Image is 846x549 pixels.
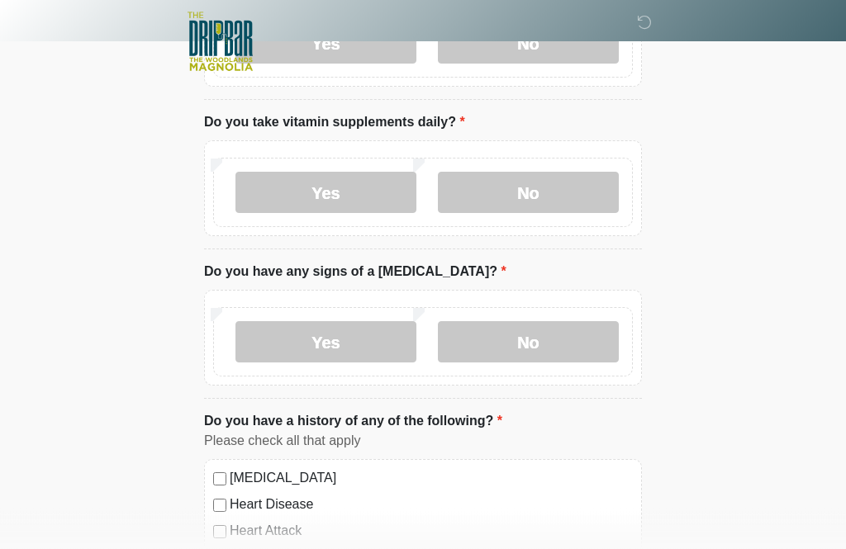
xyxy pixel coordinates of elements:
label: Yes [235,322,416,363]
label: Do you have a history of any of the following? [204,412,502,432]
label: Do you have any signs of a [MEDICAL_DATA]? [204,263,506,282]
label: No [438,322,619,363]
label: Heart Disease [230,495,633,515]
label: Do you take vitamin supplements daily? [204,113,465,133]
label: Heart Attack [230,522,633,542]
label: Yes [235,173,416,214]
label: No [438,173,619,214]
input: [MEDICAL_DATA] [213,473,226,486]
input: Heart Disease [213,499,226,513]
label: [MEDICAL_DATA] [230,469,633,489]
img: The DripBar - Magnolia Logo [188,12,253,73]
div: Please check all that apply [204,432,642,452]
input: Heart Attack [213,526,226,539]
